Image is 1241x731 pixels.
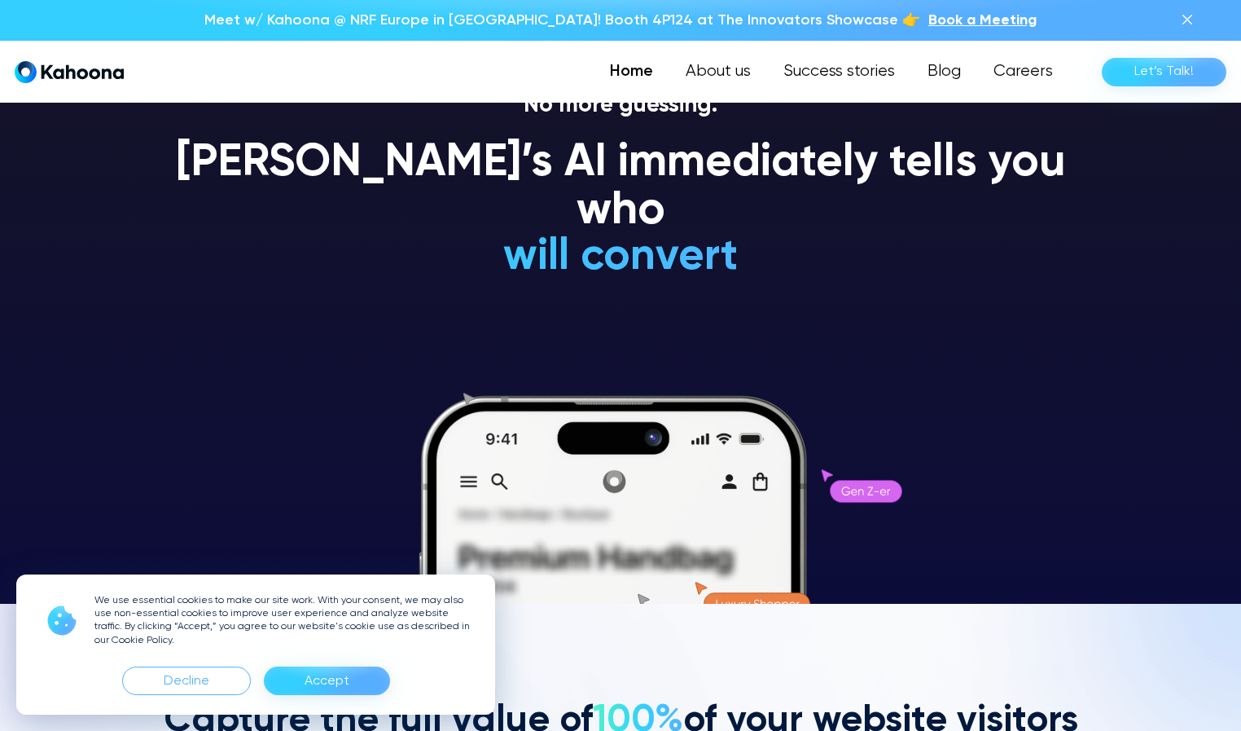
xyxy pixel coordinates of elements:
p: No more guessing. [156,92,1085,120]
div: Decline [122,667,251,695]
p: Meet w/ Kahoona @ NRF Europe in [GEOGRAPHIC_DATA]! Booth 4P124 at The Innovators Showcase 👉 [204,10,920,31]
div: Accept [264,667,390,695]
g: Gen Z-er [842,487,890,496]
div: Decline [164,668,209,694]
div: Let’s Talk! [1134,59,1194,85]
a: Careers [977,55,1069,88]
span: Book a Meeting [928,13,1037,28]
a: Home [594,55,669,88]
a: Success stories [767,55,911,88]
p: We use essential cookies to make our site work. With your consent, we may also use non-essential ... [94,594,476,647]
a: Let’s Talk! [1102,58,1226,86]
a: home [15,60,124,84]
a: Book a Meeting [928,10,1037,31]
h1: will convert [381,233,861,281]
div: Accept [305,668,349,694]
a: About us [669,55,767,88]
h1: [PERSON_NAME]’s AI immediately tells you who [156,139,1085,236]
a: Blog [911,55,977,88]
